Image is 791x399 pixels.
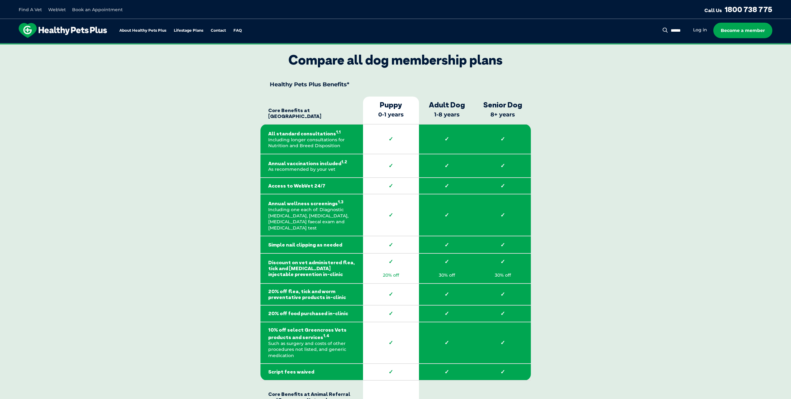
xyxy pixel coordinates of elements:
strong: ✓ [427,310,467,317]
p: 30% off [427,272,467,279]
a: FAQ [233,29,242,33]
strong: ✓ [371,339,411,346]
strong: ✓ [483,183,523,189]
strong: Healthy Pets Plus Benefits* [270,81,349,88]
strong: Discount on vet administered flea, tick and [MEDICAL_DATA] injectable prevention in-clinic [268,260,355,278]
p: 20% off [371,272,411,279]
a: Log in [693,27,707,33]
strong: Simple nail clipping as needed [268,242,355,248]
span: Proactive, preventative wellness program designed to keep your pet healthier and happier for longer [279,43,512,49]
strong: ✓ [483,136,523,143]
strong: Access to WebVet 24/7 [268,183,355,189]
td: As recommended by your vet [260,154,363,178]
p: Including one each of: Diagnostic [MEDICAL_DATA], [MEDICAL_DATA], [MEDICAL_DATA] faecal exam and ... [268,199,355,231]
th: 1-8 years [419,97,475,124]
a: Call Us1800 738 775 [704,5,772,14]
strong: Puppy [366,100,416,109]
strong: 10% off select Greencross Vets products and services [268,327,355,341]
strong: ✓ [371,291,411,298]
strong: ✓ [483,162,523,169]
strong: ✓ [371,136,411,143]
strong: ✓ [427,242,467,248]
strong: Adult Dog [422,100,472,109]
strong: ✓ [371,258,411,265]
strong: 20% off food purchased in-clinic [268,311,355,316]
strong: Script fees waived [268,369,355,375]
strong: 20% off flea, tick and worm preventative products in-clinic [268,288,355,300]
td: Including longer consultations for Nutrition and Breed Disposition [260,124,363,154]
strong: ✓ [371,242,411,248]
th: 8+ years [475,97,531,124]
strong: ✓ [483,291,523,298]
strong: ✓ [483,258,523,265]
strong: ✓ [371,369,411,375]
a: Become a member [713,23,772,38]
div: Compare all dog membership plans [288,52,503,68]
a: About Healthy Pets Plus [119,29,166,33]
strong: ✓ [483,339,523,346]
strong: ✓ [483,242,523,248]
strong: ✓ [371,212,411,219]
strong: ✓ [371,183,411,189]
strong: ✓ [427,183,467,189]
a: Find A Vet [19,7,42,12]
sup: 1.2 [341,159,347,164]
sup: 1.3 [338,199,343,204]
strong: ✓ [427,339,467,346]
strong: All standard consultations [268,129,355,137]
a: Book an Appointment [72,7,123,12]
a: Lifestage Plans [174,29,203,33]
sup: 1.1 [336,129,341,134]
button: Search [661,27,669,33]
strong: ✓ [483,310,523,317]
span: Call Us [704,7,722,13]
td: Such as surgery and costs of other procedures not listed, and generic medication [260,322,363,364]
strong: ✓ [483,212,523,219]
strong: ✓ [427,258,467,265]
strong: ✓ [427,212,467,219]
strong: Core Benefits at [GEOGRAPHIC_DATA] [268,101,355,119]
strong: ✓ [483,369,523,375]
sup: 1.4 [323,333,329,338]
th: 0-1 years [363,97,419,124]
strong: Senior Dog [478,100,528,109]
strong: ✓ [371,310,411,317]
p: 30% off [483,272,523,279]
strong: ✓ [427,136,467,143]
strong: Annual vaccinations included [268,159,355,167]
a: WebVet [48,7,66,12]
img: hpp-logo [19,23,107,38]
strong: ✓ [427,162,467,169]
strong: ✓ [427,369,467,375]
strong: ✓ [371,162,411,169]
strong: ✓ [427,291,467,298]
strong: Annual wellness screenings [268,199,355,207]
a: Contact [211,29,226,33]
